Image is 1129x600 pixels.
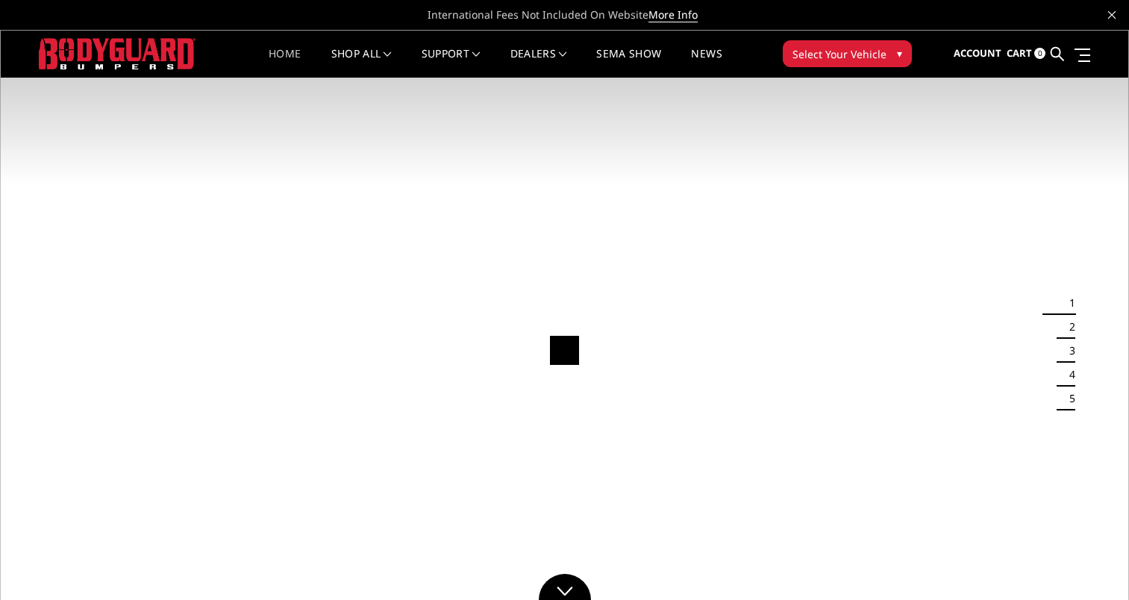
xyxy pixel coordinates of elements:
img: BODYGUARD BUMPERS [39,38,196,69]
span: Cart [1007,46,1032,60]
a: Click to Down [539,574,591,600]
a: More Info [648,7,698,22]
a: News [691,49,722,78]
a: Home [269,49,301,78]
button: 3 of 5 [1060,339,1075,363]
span: Account [954,46,1001,60]
span: ▾ [897,46,902,61]
a: SEMA Show [596,49,661,78]
button: 1 of 5 [1060,291,1075,315]
span: 0 [1034,48,1045,59]
a: Cart 0 [1007,34,1045,74]
a: shop all [331,49,392,78]
a: Support [422,49,481,78]
span: Select Your Vehicle [792,46,886,62]
button: 2 of 5 [1060,315,1075,339]
a: Account [954,34,1001,74]
button: 5 of 5 [1060,387,1075,410]
a: Dealers [510,49,567,78]
button: 4 of 5 [1060,363,1075,387]
button: Select Your Vehicle [783,40,912,67]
